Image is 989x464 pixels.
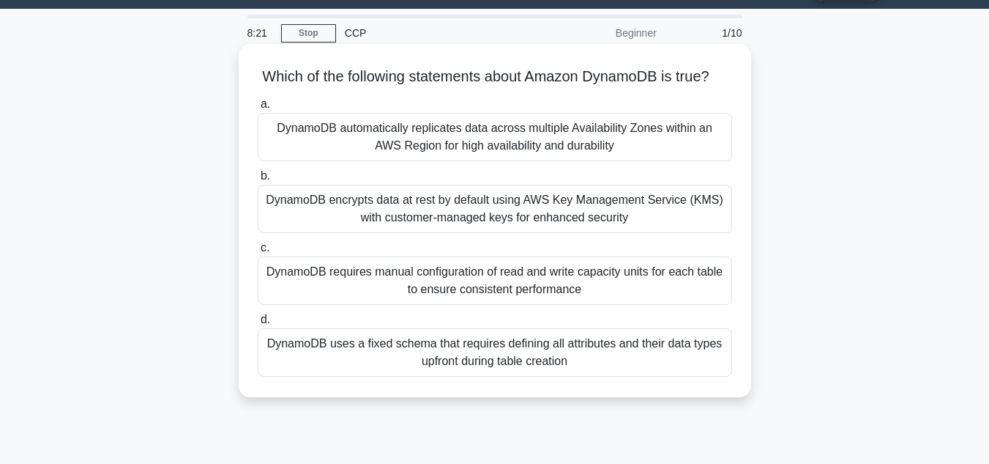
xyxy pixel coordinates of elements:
div: DynamoDB encrypts data at rest by default using AWS Key Management Service (KMS) with customer-ma... [258,185,732,233]
span: d. [261,313,270,325]
a: Stop [281,24,336,43]
div: DynamoDB automatically replicates data across multiple Availability Zones within an AWS Region fo... [258,113,732,161]
span: b. [261,169,270,182]
h5: Which of the following statements about Amazon DynamoDB is true? [256,67,734,86]
span: a. [261,97,270,110]
div: DynamoDB uses a fixed schema that requires defining all attributes and their data types upfront d... [258,328,732,377]
div: CCP [336,18,537,48]
div: 8:21 [239,18,281,48]
div: Beginner [537,18,665,48]
span: c. [261,241,269,254]
div: 1/10 [665,18,751,48]
div: DynamoDB requires manual configuration of read and write capacity units for each table to ensure ... [258,257,732,305]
